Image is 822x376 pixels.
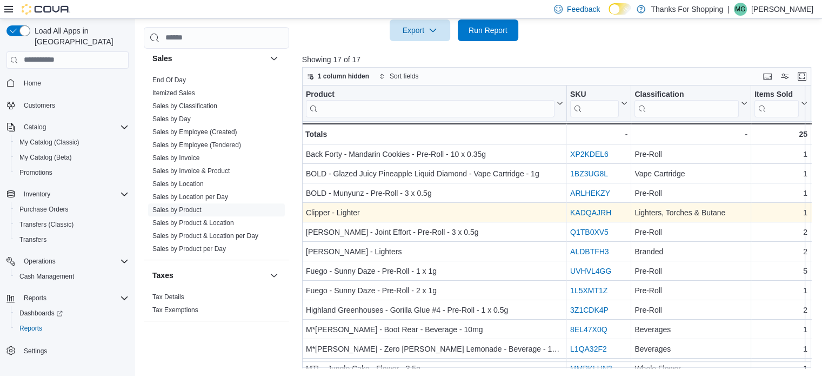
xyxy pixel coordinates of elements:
span: Settings [24,347,47,355]
div: Items Sold [754,89,799,117]
span: Transfers [19,235,46,244]
button: Transfers [11,232,133,247]
div: 1 [754,362,807,375]
a: Sales by Product & Location per Day [152,232,258,240]
div: [PERSON_NAME] - Lighters [306,245,563,258]
span: My Catalog (Classic) [15,136,129,149]
a: Sales by Invoice [152,154,199,162]
div: Back Forty - Mandarin Cookies - Pre-Roll - 10 x 0.35g [306,148,563,161]
button: Reports [11,321,133,336]
button: Enter fullscreen [796,70,808,83]
a: Settings [19,345,51,358]
a: Sales by Location [152,180,204,188]
div: Pre-Roll [634,304,747,316]
a: UVHVL4GG [570,267,611,275]
button: Cash Management [11,269,133,284]
span: Operations [24,257,56,266]
span: Itemized Sales [152,89,195,97]
div: Classification [634,89,739,117]
button: Promotions [11,165,133,180]
p: | [727,3,730,16]
button: SKU [570,89,627,117]
div: Fuego - Sunny Daze - Pre-Roll - 1 x 1g [306,265,563,278]
div: 1 [754,284,807,297]
button: My Catalog (Classic) [11,135,133,150]
button: My Catalog (Beta) [11,150,133,165]
a: Reports [15,322,46,335]
div: Clipper - Lighter [306,206,563,219]
a: 1BZ3UG8L [570,169,608,178]
button: Transfers (Classic) [11,217,133,232]
div: Pre-Roll [634,187,747,200]
div: Pre-Roll [634,265,747,278]
button: Home [2,75,133,91]
div: Beverages [634,323,747,336]
div: Fuego - Sunny Daze - Pre-Roll - 2 x 1g [306,284,563,297]
span: My Catalog (Beta) [15,151,129,164]
button: Customers [2,97,133,113]
div: 1 [754,167,807,180]
span: Sales by Day [152,115,191,123]
a: XP2KDEL6 [570,150,609,159]
span: Cash Management [19,272,74,281]
span: Purchase Orders [15,203,129,216]
span: Sales by Location per Day [152,193,228,201]
button: Settings [2,342,133,358]
span: Sales by Product & Location per Day [152,232,258,240]
div: M*[PERSON_NAME] - Zero [PERSON_NAME] Lemonade - Beverage - 10mg [306,342,563,355]
span: Home [19,76,129,90]
a: Sales by Classification [152,102,217,110]
span: Sales by Product & Location [152,219,234,227]
span: Tax Details [152,293,184,301]
span: Promotions [19,168,52,177]
input: Dark Mode [609,3,631,15]
div: Pre-Roll [634,148,747,161]
p: [PERSON_NAME] [751,3,813,16]
div: Mac Gillis [734,3,747,16]
button: Catalog [19,121,50,134]
button: Taxes [268,269,280,282]
span: Sales by Employee (Tendered) [152,141,241,149]
a: Dashboards [15,307,67,320]
span: Inventory [19,188,129,201]
span: Export [396,19,444,41]
button: 1 column hidden [303,70,373,83]
span: Transfers (Classic) [19,220,73,229]
a: KADQAJRH [570,208,611,217]
span: My Catalog (Classic) [19,138,79,147]
span: Sales by Product [152,206,202,214]
div: Branded [634,245,747,258]
div: Vape Cartridge [634,167,747,180]
span: Reports [19,292,129,305]
a: ALDBTFH3 [570,247,609,256]
div: 5 [754,265,807,278]
div: Product [306,89,554,100]
span: Reports [19,324,42,333]
button: Taxes [152,270,265,281]
span: MG [735,3,745,16]
div: 1 [754,323,807,336]
button: Sales [268,52,280,65]
span: Sort fields [390,72,418,81]
a: Purchase Orders [15,203,73,216]
h3: Taxes [152,270,173,281]
a: Tax Exemptions [152,306,198,314]
button: Sort fields [375,70,423,83]
span: Reports [15,322,129,335]
a: My Catalog (Classic) [15,136,84,149]
span: Dashboards [19,309,63,318]
a: Dashboards [11,306,133,321]
span: Cash Management [15,270,129,283]
a: L1QA32F2 [570,345,607,353]
a: Promotions [15,166,57,179]
a: Transfers [15,233,51,246]
p: Thanks For Shopping [651,3,723,16]
a: 8EL47X0Q [570,325,607,334]
div: Pre-Roll [634,226,747,239]
div: Whole Flower [634,362,747,375]
span: Reports [24,294,46,302]
a: End Of Day [152,76,186,84]
div: - [634,128,747,141]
